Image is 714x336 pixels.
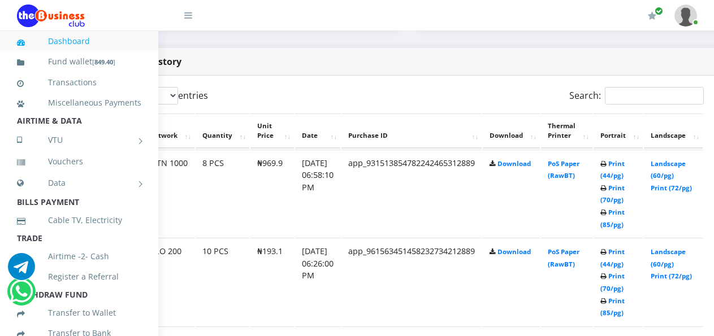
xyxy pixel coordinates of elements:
[569,87,704,104] label: Search:
[594,114,643,149] th: Portrait: activate to sort column ascending
[600,272,625,293] a: Print (70/pg)
[112,87,208,104] label: Show entries
[483,114,540,149] th: Download: activate to sort column ascending
[600,208,625,229] a: Print (85/pg)
[196,150,249,237] td: 8 PCS
[341,114,482,149] th: Purchase ID: activate to sort column ascending
[655,7,663,15] span: Renew/Upgrade Subscription
[600,247,625,268] a: Print (44/pg)
[295,114,340,149] th: Date: activate to sort column ascending
[142,238,194,325] td: GLO 200
[17,149,141,174] a: Vouchers
[8,261,35,280] a: Chat for support
[17,243,141,269] a: Airtime -2- Cash
[497,159,531,168] a: Download
[250,150,294,237] td: ₦969.9
[142,114,194,149] th: Network: activate to sort column ascending
[17,169,141,197] a: Data
[651,247,686,268] a: Landscape (60/pg)
[600,159,625,180] a: Print (44/pg)
[341,150,482,237] td: app_931513854782242465312889
[541,114,592,149] th: Thermal Printer: activate to sort column ascending
[17,28,141,54] a: Dashboard
[142,150,194,237] td: MTN 1000
[497,247,531,256] a: Download
[17,69,141,95] a: Transactions
[17,300,141,326] a: Transfer to Wallet
[295,150,340,237] td: [DATE] 06:58:10 PM
[644,114,703,149] th: Landscape: activate to sort column ascending
[196,238,249,325] td: 10 PCS
[250,114,294,149] th: Unit Price: activate to sort column ascending
[17,207,141,233] a: Cable TV, Electricity
[605,87,704,104] input: Search:
[651,272,692,280] a: Print (72/pg)
[651,159,686,180] a: Landscape (60/pg)
[651,184,692,192] a: Print (72/pg)
[250,238,294,325] td: ₦193.1
[92,58,115,66] small: [ ]
[17,126,141,154] a: VTU
[600,184,625,204] a: Print (70/pg)
[10,286,33,305] a: Chat for support
[17,264,141,290] a: Register a Referral
[295,238,340,325] td: [DATE] 06:26:00 PM
[548,159,579,180] a: PoS Paper (RawBT)
[196,114,249,149] th: Quantity: activate to sort column ascending
[548,247,579,268] a: PoS Paper (RawBT)
[648,11,656,20] i: Renew/Upgrade Subscription
[600,296,625,317] a: Print (85/pg)
[17,49,141,75] a: Fund wallet[849.40]
[94,58,113,66] b: 849.40
[674,5,697,27] img: User
[17,5,85,27] img: Logo
[17,90,141,116] a: Miscellaneous Payments
[341,238,482,325] td: app_961563451458232734212889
